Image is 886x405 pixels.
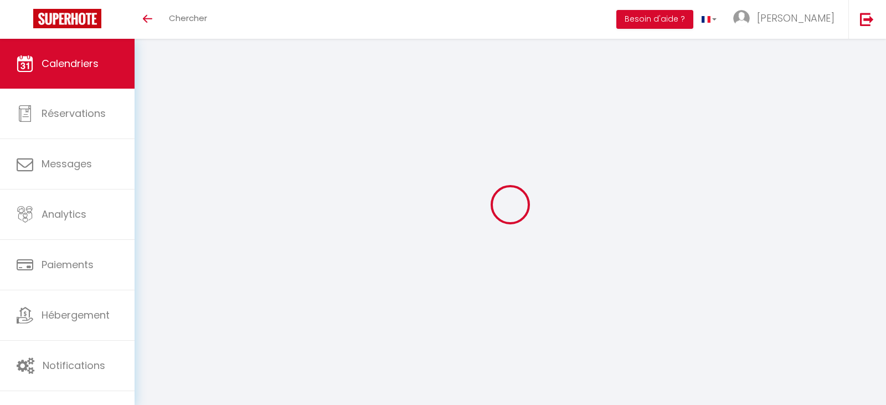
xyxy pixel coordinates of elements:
span: Calendriers [42,57,99,70]
span: Hébergement [42,308,110,322]
img: ... [733,10,750,27]
span: Messages [42,157,92,171]
img: logout [860,12,874,26]
span: Chercher [169,12,207,24]
img: Super Booking [33,9,101,28]
span: Réservations [42,106,106,120]
span: Paiements [42,258,94,271]
button: Besoin d'aide ? [616,10,693,29]
span: [PERSON_NAME] [757,11,835,25]
span: Analytics [42,207,86,221]
span: Notifications [43,358,105,372]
